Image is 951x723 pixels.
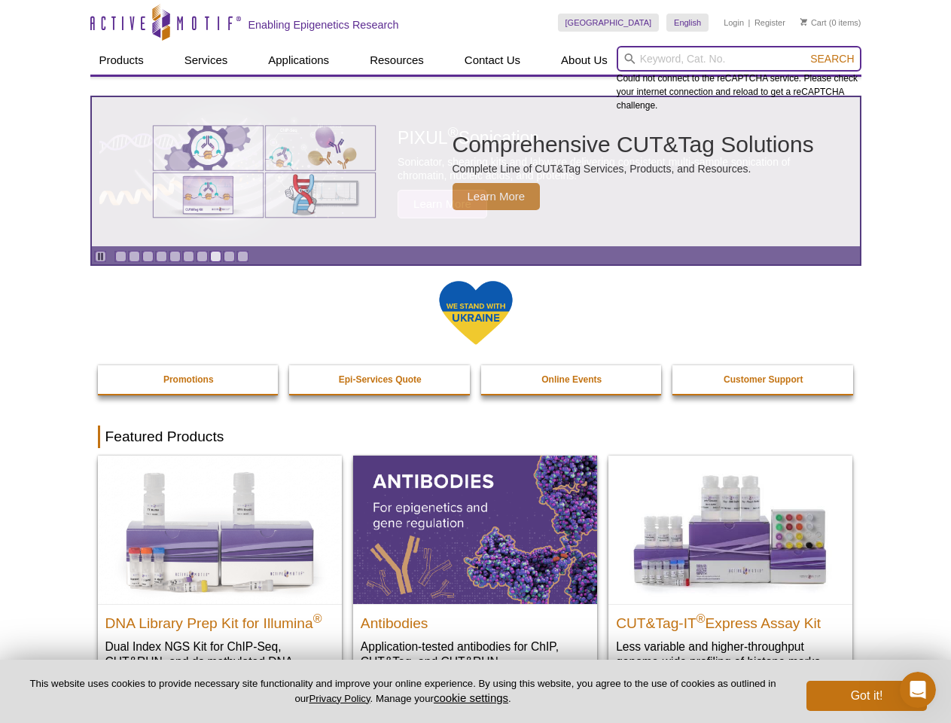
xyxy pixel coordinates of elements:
img: We Stand With Ukraine [438,279,514,346]
a: DNA Library Prep Kit for Illumina DNA Library Prep Kit for Illumina® Dual Index NGS Kit for ChIP-... [98,456,342,699]
span: Learn More [453,183,541,210]
a: Online Events [481,365,663,394]
button: Search [806,52,858,66]
a: All Antibodies Antibodies Application-tested antibodies for ChIP, CUT&Tag, and CUT&RUN. [353,456,597,684]
a: Go to slide 1 [115,251,126,262]
a: Epi-Services Quote [289,365,471,394]
a: Promotions [98,365,280,394]
strong: Online Events [541,374,602,385]
a: Applications [259,46,338,75]
a: [GEOGRAPHIC_DATA] [558,14,660,32]
strong: Epi-Services Quote [339,374,422,385]
sup: ® [696,612,706,624]
p: Less variable and higher-throughput genome-wide profiling of histone marks​. [616,639,845,670]
a: Register [754,17,785,28]
h2: Featured Products [98,426,854,448]
a: Login [724,17,744,28]
a: Go to slide 5 [169,251,181,262]
img: CUT&Tag-IT® Express Assay Kit [608,456,852,603]
a: Various genetic charts and diagrams. Comprehensive CUT&Tag Solutions Complete Line of CUT&Tag Ser... [92,97,860,246]
a: CUT&Tag-IT® Express Assay Kit CUT&Tag-IT®Express Assay Kit Less variable and higher-throughput ge... [608,456,852,684]
iframe: Intercom live chat [900,672,936,708]
sup: ® [313,612,322,624]
a: Cart [800,17,827,28]
strong: Customer Support [724,374,803,385]
a: Go to slide 10 [237,251,248,262]
a: English [666,14,709,32]
h2: Enabling Epigenetics Research [248,18,399,32]
p: This website uses cookies to provide necessary site functionality and improve your online experie... [24,677,782,706]
a: Go to slide 8 [210,251,221,262]
p: Dual Index NGS Kit for ChIP-Seq, CUT&RUN, and ds methylated DNA assays. [105,639,334,685]
img: Your Cart [800,18,807,26]
a: Products [90,46,153,75]
h2: Comprehensive CUT&Tag Solutions [453,133,814,156]
article: Comprehensive CUT&Tag Solutions [92,97,860,246]
a: Go to slide 6 [183,251,194,262]
button: Got it! [806,681,927,711]
a: Contact Us [456,46,529,75]
button: cookie settings [434,691,508,704]
div: Could not connect to the reCAPTCHA service. Please check your internet connection and reload to g... [617,46,861,112]
h2: CUT&Tag-IT Express Assay Kit [616,609,845,631]
img: Various genetic charts and diagrams. [151,124,377,219]
input: Keyword, Cat. No. [617,46,861,72]
a: About Us [552,46,617,75]
a: Customer Support [672,365,855,394]
img: All Antibodies [353,456,597,603]
a: Services [175,46,237,75]
a: Resources [361,46,433,75]
a: Go to slide 7 [197,251,208,262]
a: Go to slide 2 [129,251,140,262]
li: (0 items) [800,14,861,32]
a: Go to slide 4 [156,251,167,262]
a: Privacy Policy [309,693,370,704]
a: Go to slide 9 [224,251,235,262]
img: DNA Library Prep Kit for Illumina [98,456,342,603]
a: Go to slide 3 [142,251,154,262]
p: Application-tested antibodies for ChIP, CUT&Tag, and CUT&RUN. [361,639,590,670]
h2: DNA Library Prep Kit for Illumina [105,609,334,631]
h2: Antibodies [361,609,590,631]
span: Search [810,53,854,65]
strong: Promotions [163,374,214,385]
p: Complete Line of CUT&Tag Services, Products, and Resources. [453,162,814,175]
li: | [748,14,751,32]
a: Toggle autoplay [95,251,106,262]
